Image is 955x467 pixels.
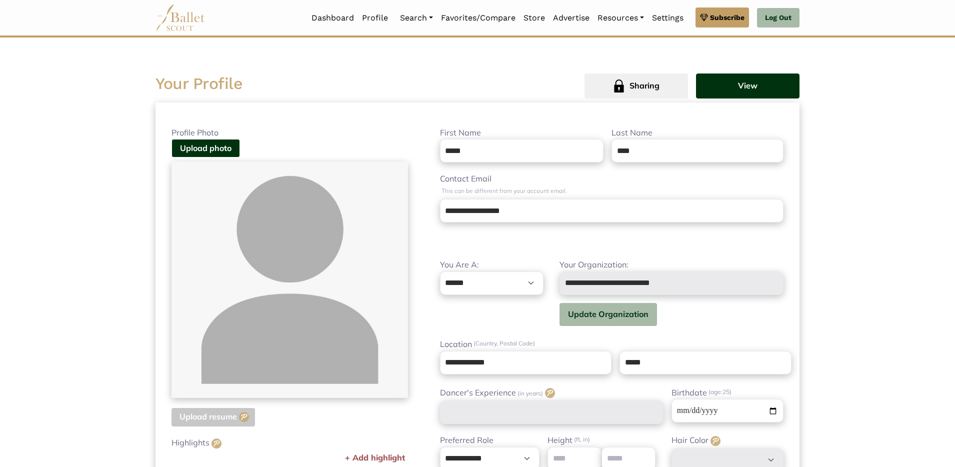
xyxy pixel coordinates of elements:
label: Birthdate [671,386,783,399]
a: Favorites/Compare [437,7,519,28]
label: Contact Email [440,172,783,185]
label: Location [432,338,791,351]
button: Upload resume [171,408,255,426]
span: Subscribe [710,12,744,23]
button: Upload photo [171,139,240,157]
button: + Add highlight [342,451,408,465]
a: Search [396,7,437,28]
a: Resources [593,7,648,28]
a: Dashboard [307,7,358,28]
label: You Are A: [440,258,544,271]
a: Subscribe [695,7,749,27]
span: 25 [722,388,729,395]
a: Log Out [757,8,799,28]
p: This can be different from your account email. [440,185,783,197]
label: Hair Color [671,434,783,448]
label: Highlights [171,436,408,451]
label: Your Organization: [559,258,783,271]
button: Update Organization [559,303,657,326]
span: Dancer's Experience [440,386,543,401]
label: First Name [440,126,604,139]
span: (ft, in) [572,434,590,447]
span: (Country, Postal Code) [472,338,535,351]
a: Advertise [549,7,593,28]
a: Settings [648,7,687,28]
label: Preferred Role [440,434,540,447]
label: Last Name [611,126,783,139]
button: Sharing [584,73,688,98]
span: (age: ) [707,386,731,399]
label: Height [547,434,655,447]
a: Profile [358,7,392,28]
button: View [696,73,799,98]
img: gem.svg [700,12,708,23]
span: (in years) [516,389,543,397]
a: Store [519,7,549,28]
span: Sharing [629,79,659,92]
label: Profile Photo [171,126,408,139]
h2: Your Profile [155,73,469,94]
img: dummy_profile_pic.jpg [171,161,408,398]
